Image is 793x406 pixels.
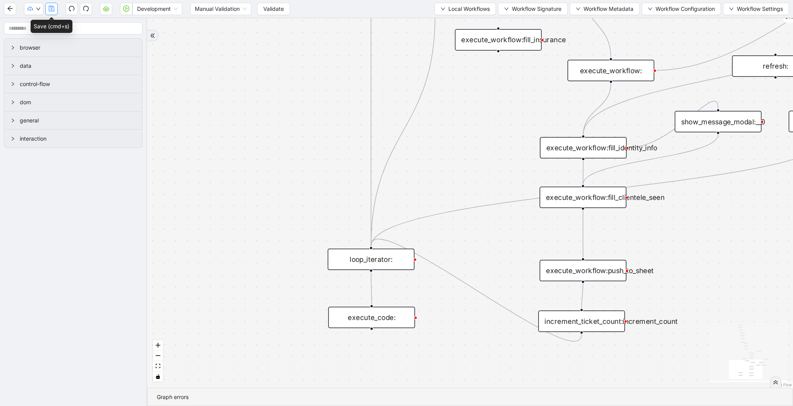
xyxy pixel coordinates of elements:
span: plus-circle [491,59,505,74]
span: plus-circle [364,337,379,351]
div: loop_iterator: [328,249,414,270]
button: zoom out [153,351,163,361]
div: interaction [4,130,142,148]
div: execute_workflow: [568,60,654,81]
g: Edge from increment_ticket_count:increment_count to loop_iterator: [371,239,582,341]
div: execute_workflow:fill_identity_info [540,137,627,158]
button: cloud-server [100,3,112,15]
span: plus-circle [768,86,783,100]
span: double-right [773,380,778,385]
button: cloud-uploaddown [24,3,43,15]
span: Validate [263,5,284,13]
span: interaction [20,134,136,143]
div: increment_ticket_count:increment_count [538,311,625,332]
div: dom [4,93,142,111]
g: Edge from execute_workflow:push_to_sheet__0 to loop_iterator: [371,16,435,246]
button: arrow-left [4,3,16,15]
button: toggle interactivity [153,372,163,382]
span: Workflow Metadata [584,5,633,13]
button: redo [80,3,92,15]
g: Edge from show_message_modal:__0 to execute_workflow:fill_clientele_seen [583,134,718,184]
span: redo [83,5,89,12]
span: right [10,45,15,50]
div: execute_workflow:push_to_sheet [540,260,627,281]
span: Workflow Settings [737,5,783,13]
span: down [729,7,734,11]
div: execute_workflow:fill_insurance [455,29,542,50]
div: execute_code: [328,307,415,328]
a: React Flow attribution [772,382,792,387]
div: execute_workflow:fill_clientele_seen [540,187,627,208]
button: Validate [257,3,290,15]
div: execute_code:plus-circle [328,307,415,328]
span: control-flow [20,80,136,88]
span: right [10,82,15,86]
span: undo [69,5,75,12]
div: control-flow [4,75,142,93]
div: show_message_modal:__0 [675,111,762,132]
button: downWorkflow Configuration [642,3,721,15]
div: Save (cmd+s) [31,20,72,33]
span: Manual Validation [195,3,247,15]
span: down [576,7,580,11]
g: Edge from execute_workflow:push_to_sheet to increment_ticket_count:increment_count [582,283,583,308]
g: Edge from execute_workflow:fill_identity_info to show_message_modal:__0 [629,101,718,148]
span: right [10,136,15,141]
span: save [48,5,55,12]
div: data [4,57,142,75]
span: right [10,100,15,105]
span: general [20,116,136,125]
button: play-circle [120,3,132,15]
span: cloud-upload [27,6,33,12]
button: downWorkflow Metadata [570,3,640,15]
span: down [504,7,509,11]
span: arrow-left [7,5,13,12]
span: down [648,7,652,11]
div: Graph errors [157,393,783,401]
button: downLocal Workflows [434,3,496,15]
div: browser [4,39,142,57]
span: browser [20,43,136,52]
span: double-right [150,33,155,38]
button: downWorkflow Signature [498,3,568,15]
button: zoom in [153,340,163,351]
span: Development [137,3,178,15]
div: general [4,112,142,129]
button: undo [65,3,78,15]
span: right [10,64,15,68]
span: Workflow Configuration [656,5,715,13]
button: fit view [153,361,163,372]
span: down [441,7,445,11]
span: down [36,7,41,11]
span: Local Workflows [448,5,490,13]
div: execute_workflow:fill_insuranceplus-circle [455,29,542,50]
span: right [10,118,15,123]
span: dom [20,98,136,107]
button: save [45,3,58,15]
span: data [20,62,136,70]
span: cloud-server [103,5,109,12]
span: Workflow Signature [512,5,561,13]
span: play-circle [123,5,129,12]
button: downWorkflow Settings [723,3,789,15]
